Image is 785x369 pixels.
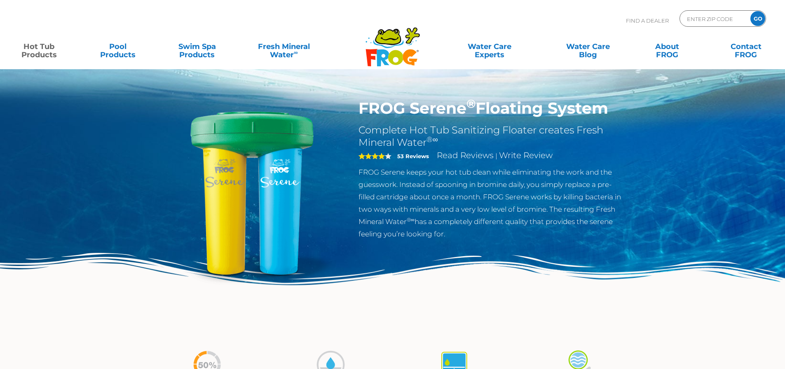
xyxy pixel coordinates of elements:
[437,150,494,160] a: Read Reviews
[636,38,698,55] a: AboutFROG
[466,96,476,111] sup: ®
[750,11,765,26] input: GO
[294,49,298,56] sup: ∞
[499,150,553,160] a: Write Review
[626,10,669,31] p: Find A Dealer
[166,38,228,55] a: Swim SpaProducts
[8,38,70,55] a: Hot TubProducts
[495,152,497,160] span: |
[359,124,628,149] h2: Complete Hot Tub Sanitizing Floater creates Fresh Mineral Water
[245,38,322,55] a: Fresh MineralWater∞
[361,16,424,67] img: Frog Products Logo
[715,38,777,55] a: ContactFROG
[426,135,438,144] sup: ®∞
[407,217,415,223] sup: ®∞
[359,153,385,159] span: 4
[158,99,347,287] img: hot-tub-product-serene-floater.png
[87,38,149,55] a: PoolProducts
[557,38,619,55] a: Water CareBlog
[359,166,628,240] p: FROG Serene keeps your hot tub clean while eliminating the work and the guesswork. Instead of spo...
[397,153,429,159] strong: 53 Reviews
[440,38,539,55] a: Water CareExperts
[359,99,628,118] h1: FROG Serene Floating System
